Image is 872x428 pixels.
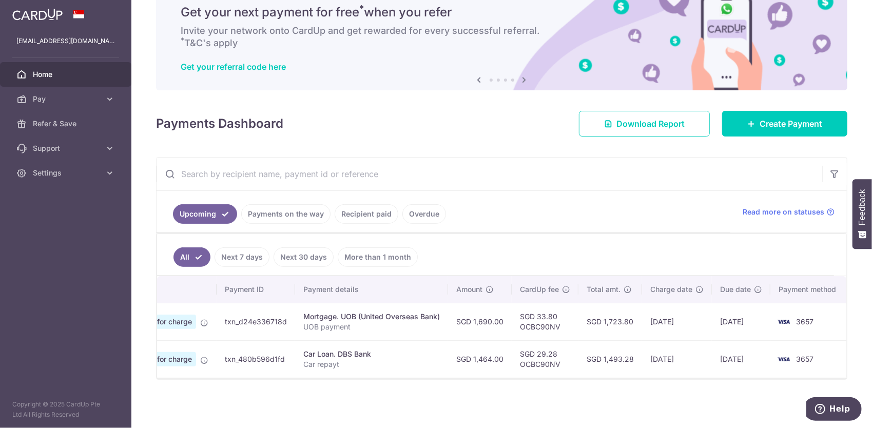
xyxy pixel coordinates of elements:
th: Payment ID [217,276,295,303]
a: Next 7 days [215,247,269,267]
td: SGD 33.80 OCBC90NV [512,303,578,340]
td: SGD 1,464.00 [448,340,512,378]
h5: Get your next payment for free when you refer [181,4,823,21]
span: Total amt. [587,284,621,295]
td: [DATE] [712,303,770,340]
img: Bank Card [773,353,794,365]
a: Recipient paid [335,204,398,224]
a: Next 30 days [274,247,334,267]
div: Mortgage. UOB (United Overseas Bank) [303,312,440,322]
iframe: Opens a widget where you can find more information [806,397,862,423]
img: Bank Card [773,316,794,328]
td: SGD 29.28 OCBC90NV [512,340,578,378]
a: Upcoming [173,204,237,224]
td: SGD 1,723.80 [578,303,642,340]
span: 3657 [796,317,813,326]
a: Create Payment [722,111,847,137]
h4: Payments Dashboard [156,114,283,133]
a: Payments on the way [241,204,331,224]
td: [DATE] [712,340,770,378]
a: Download Report [579,111,710,137]
span: Settings [33,168,101,178]
td: SGD 1,493.28 [578,340,642,378]
a: More than 1 month [338,247,418,267]
th: Payment method [770,276,848,303]
button: Feedback - Show survey [852,179,872,249]
span: Feedback [858,189,867,225]
span: Support [33,143,101,153]
img: CardUp [12,8,63,21]
p: UOB payment [303,322,440,332]
span: Create Payment [760,118,822,130]
span: Amount [456,284,482,295]
a: Read more on statuses [743,207,835,217]
input: Search by recipient name, payment id or reference [157,158,822,190]
td: [DATE] [642,340,712,378]
span: Pay [33,94,101,104]
a: Get your referral code here [181,62,286,72]
span: Charge date [650,284,692,295]
td: SGD 1,690.00 [448,303,512,340]
p: Car repayt [303,359,440,369]
span: Refer & Save [33,119,101,129]
span: Home [33,69,101,80]
p: [EMAIL_ADDRESS][DOMAIN_NAME] [16,36,115,46]
a: Overdue [402,204,446,224]
th: Payment details [295,276,448,303]
span: CardUp fee [520,284,559,295]
h6: Invite your network onto CardUp and get rewarded for every successful referral. T&C's apply [181,25,823,49]
span: Due date [720,284,751,295]
span: Download Report [616,118,685,130]
span: 3657 [796,355,813,363]
div: Car Loan. DBS Bank [303,349,440,359]
td: [DATE] [642,303,712,340]
td: txn_d24e336718d [217,303,295,340]
span: Read more on statuses [743,207,824,217]
a: All [173,247,210,267]
td: txn_480b596d1fd [217,340,295,378]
